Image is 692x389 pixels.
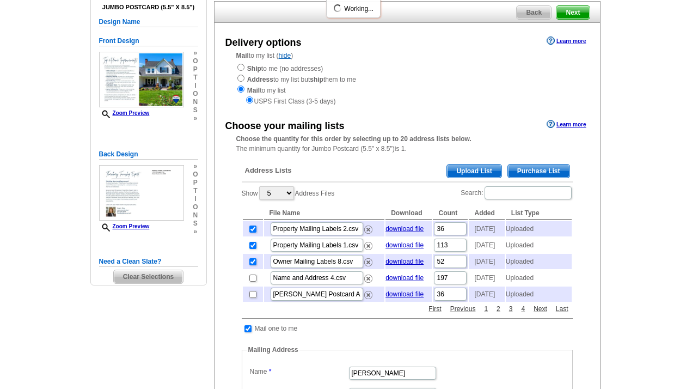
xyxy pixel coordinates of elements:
[247,76,273,83] strong: Address
[247,65,261,72] strong: Ship
[193,179,198,187] span: p
[553,304,571,314] a: Last
[310,76,323,83] strong: ship
[481,304,491,314] a: 1
[531,304,550,314] a: Next
[247,345,299,355] legend: Mailing Address
[364,240,372,247] a: Remove this list
[385,258,424,265] a: download file
[99,52,184,108] img: small-thumb.jpg
[193,49,198,57] span: »
[385,206,432,220] th: Download
[469,238,504,253] td: [DATE]
[264,206,385,220] th: File Name
[547,120,586,129] a: Learn more
[99,165,184,221] img: small-thumb.jpg
[247,87,260,94] strong: Mail
[506,270,572,285] td: Uploaded
[518,304,528,314] a: 4
[364,258,372,266] img: delete.png
[364,289,372,296] a: Remove this list
[506,254,572,269] td: Uploaded
[99,17,198,27] h5: Design Name
[245,166,292,175] span: Address Lists
[193,211,198,220] span: n
[517,6,551,19] span: Back
[364,256,372,264] a: Remove this list
[215,134,600,154] div: The minimum quantity for Jumbo Postcard (5.5" x 8.5")is 1.
[193,82,198,90] span: i
[547,37,586,45] a: Learn more
[426,304,444,314] a: First
[364,226,372,234] img: delete.png
[364,275,372,283] img: delete.png
[506,287,572,302] td: Uploaded
[193,220,198,228] span: s
[506,304,516,314] a: 3
[469,270,504,285] td: [DATE]
[193,65,198,74] span: p
[469,206,504,220] th: Added
[225,119,345,133] div: Choose your mailing lists
[193,203,198,211] span: o
[236,135,471,143] strong: Choose the quantity for this order by selecting up to 20 address lists below.
[193,114,198,123] span: »
[193,228,198,236] span: »
[114,270,183,283] span: Clear Selections
[506,238,572,253] td: Uploaded
[193,98,198,106] span: n
[385,225,424,233] a: download file
[99,149,198,160] h5: Back Design
[556,6,589,19] span: Next
[236,95,578,106] div: USPS First Class (3-5 days)
[225,35,302,50] div: Delivery options
[469,221,504,236] td: [DATE]
[242,185,335,201] label: Show Address Files
[250,367,348,376] label: Name
[193,106,198,114] span: s
[469,287,504,302] td: [DATE]
[506,206,572,220] th: List Type
[193,162,198,171] span: »
[193,74,198,82] span: t
[364,272,372,280] a: Remove this list
[506,221,572,236] td: Uploaded
[447,165,501,178] span: Upload List
[448,304,479,314] a: Previous
[385,290,424,298] a: download file
[279,52,291,59] a: hide
[236,52,249,59] strong: Mail
[516,5,552,20] a: Back
[364,223,372,231] a: Remove this list
[99,4,198,11] h4: Jumbo Postcard (5.5" x 8.5")
[99,110,150,116] a: Zoom Preview
[385,241,424,249] a: download file
[433,206,468,220] th: Count
[193,57,198,65] span: o
[236,63,578,106] div: to me (no addresses) to my list but them to me to my list
[333,4,342,13] img: loading...
[193,195,198,203] span: i
[508,165,569,178] span: Purchase List
[494,304,503,314] a: 2
[193,171,198,179] span: o
[485,186,572,199] input: Search:
[99,223,150,229] a: Zoom Preview
[469,254,504,269] td: [DATE]
[254,323,298,334] td: Mail one to me
[259,186,294,200] select: ShowAddress Files
[99,36,198,46] h5: Front Design
[364,242,372,250] img: delete.png
[461,185,572,200] label: Search:
[385,274,424,282] a: download file
[193,187,198,195] span: t
[364,291,372,299] img: delete.png
[215,51,600,106] div: to my list ( )
[99,257,198,267] h5: Need a Clean Slate?
[193,90,198,98] span: o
